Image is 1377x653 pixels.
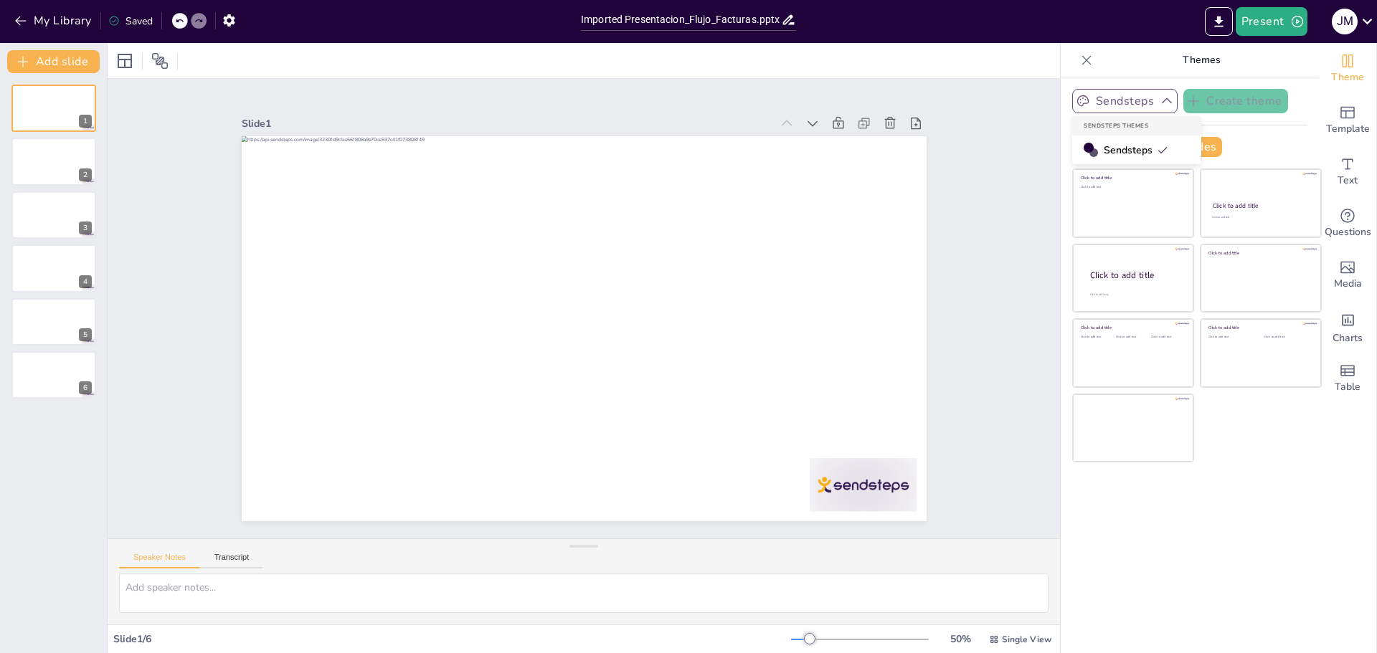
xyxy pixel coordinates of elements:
[1183,89,1288,113] button: Create theme
[1151,335,1183,339] div: Click to add text
[7,50,100,73] button: Add slide
[1319,249,1376,301] div: Add images, graphics, shapes or video
[1334,276,1362,292] span: Media
[1319,301,1376,353] div: Add charts and graphs
[1081,186,1183,189] div: Click to add text
[1213,201,1308,210] div: Click to add title
[1264,335,1310,339] div: Click to add text
[11,351,96,399] div: 6
[1326,121,1370,137] span: Template
[1072,116,1201,135] div: Sendsteps Themes
[79,275,92,288] div: 4
[581,9,781,30] input: Insert title
[79,381,92,394] div: 6
[1338,173,1358,189] span: Text
[1208,250,1311,256] div: Click to add title
[1332,7,1358,36] button: J M
[416,450,945,520] div: Slide 1
[11,244,96,292] div: 4
[1319,43,1376,95] div: Change the overall theme
[1212,216,1307,219] div: Click to add text
[1319,95,1376,146] div: Add ready made slides
[113,49,136,72] div: Layout
[1081,325,1183,330] div: Click to add title
[1104,143,1168,157] span: Sendsteps
[11,138,96,185] div: 2
[151,52,169,70] span: Position
[1319,198,1376,249] div: Get real-time input from your audience
[79,328,92,341] div: 5
[1319,353,1376,404] div: Add a table
[1331,70,1364,85] span: Theme
[11,85,96,132] div: 1
[1002,634,1051,645] span: Single View
[1072,89,1178,113] button: Sendsteps
[11,298,96,345] div: 5
[1319,146,1376,198] div: Add text boxes
[200,553,264,568] button: Transcript
[1335,379,1361,395] span: Table
[1325,224,1371,240] span: Questions
[113,632,791,646] div: Slide 1 / 6
[1081,335,1113,339] div: Click to add text
[79,221,92,234] div: 3
[1332,9,1358,34] div: J M
[1090,269,1182,281] div: Click to add title
[1236,7,1307,36] button: Present
[1098,43,1305,77] p: Themes
[1116,335,1148,339] div: Click to add text
[1208,325,1311,330] div: Click to add title
[119,553,200,568] button: Speaker Notes
[943,632,978,646] div: 50 %
[79,115,92,128] div: 1
[1208,335,1254,339] div: Click to add text
[108,14,153,28] div: Saved
[1333,330,1363,346] span: Charts
[11,191,96,239] div: 3
[1090,292,1180,296] div: Click to add body
[11,9,98,32] button: My Library
[1205,7,1233,36] button: Export to PowerPoint
[79,168,92,181] div: 2
[1081,175,1183,181] div: Click to add title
